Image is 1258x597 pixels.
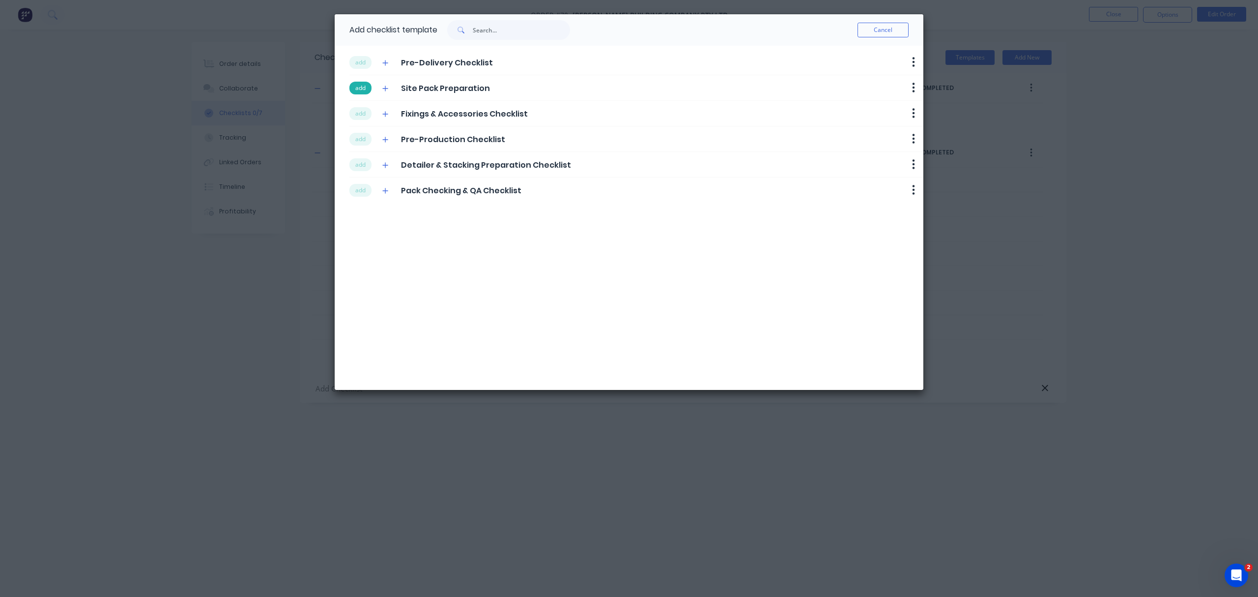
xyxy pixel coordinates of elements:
[1245,564,1253,571] span: 2
[349,56,372,69] button: add
[349,107,372,120] button: add
[401,83,490,94] span: Site Pack Preparation
[401,134,505,146] span: Pre-Production Checklist
[401,185,521,197] span: Pack Checking & QA Checklist
[401,108,528,120] span: Fixings & Accessories Checklist
[858,23,909,37] button: Cancel
[349,133,372,146] button: add
[473,20,570,40] input: Search...
[1225,564,1248,587] iframe: Intercom live chat
[401,159,571,171] span: Detailer & Stacking Preparation Checklist
[349,82,372,94] button: add
[349,14,437,46] div: Add checklist template
[401,57,493,69] span: Pre-Delivery Checklist
[349,184,372,197] button: add
[349,158,372,171] button: add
